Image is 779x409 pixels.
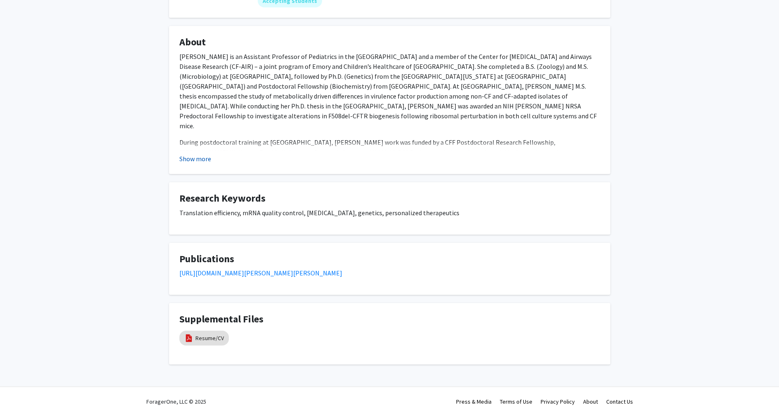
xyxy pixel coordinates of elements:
h4: About [179,36,600,48]
h4: Publications [179,253,600,265]
img: pdf_icon.png [184,334,193,343]
a: About [583,398,598,405]
button: Show more [179,154,211,164]
a: Press & Media [456,398,492,405]
p: During postdoctoral training at [GEOGRAPHIC_DATA], [PERSON_NAME] work was funded by a CFF Postdoc... [179,137,600,207]
p: Translation efficiency, mRNA quality control, [MEDICAL_DATA], genetics, personalized therapeutics [179,208,600,218]
a: Resume/CV [195,334,224,343]
a: [URL][DOMAIN_NAME][PERSON_NAME][PERSON_NAME] [179,269,342,277]
iframe: Chat [6,372,35,403]
a: Privacy Policy [541,398,575,405]
a: Contact Us [606,398,633,405]
p: [PERSON_NAME] is an Assistant Professor of Pediatrics in the [GEOGRAPHIC_DATA] and a member of th... [179,52,600,131]
a: Terms of Use [500,398,532,405]
h4: Supplemental Files [179,313,600,325]
h4: Research Keywords [179,193,600,204]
